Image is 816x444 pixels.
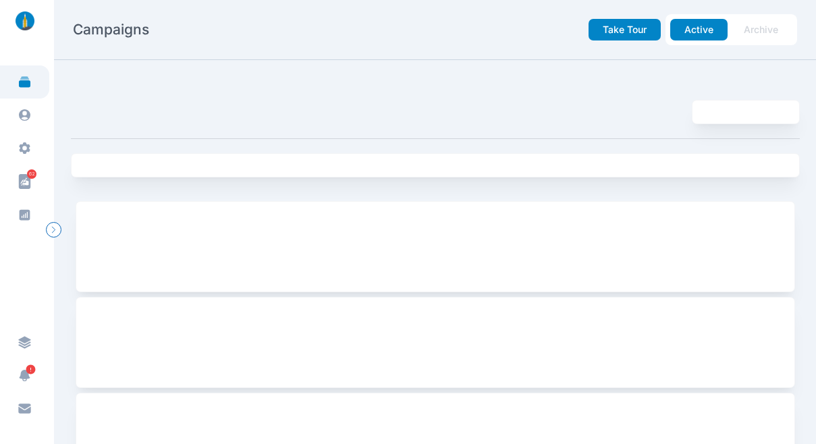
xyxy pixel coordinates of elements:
[670,19,728,40] button: Active
[11,11,39,30] img: linklaunch_small.2ae18699.png
[73,20,149,39] h2: Campaigns
[589,19,661,40] button: Take Tour
[27,169,36,179] span: 62
[730,19,792,40] button: Archive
